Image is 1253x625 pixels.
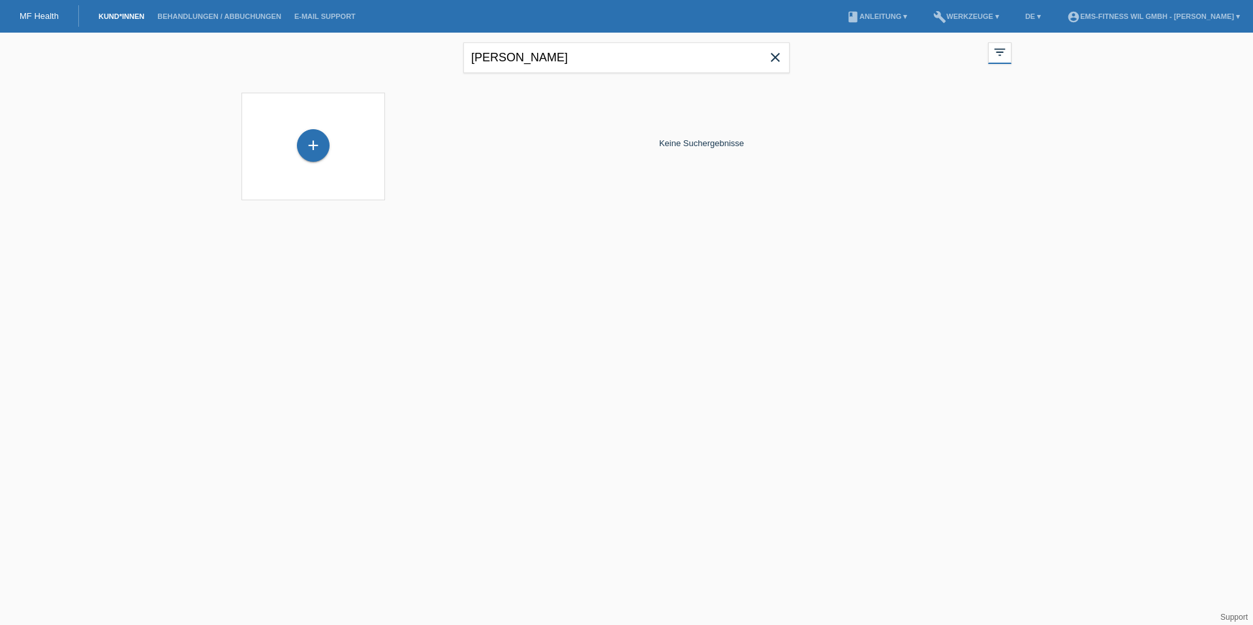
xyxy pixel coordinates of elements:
[298,134,329,157] div: Kund*in hinzufügen
[846,10,859,23] i: book
[288,12,362,20] a: E-Mail Support
[1220,613,1248,622] a: Support
[1060,12,1246,20] a: account_circleEMS-Fitness Wil GmbH - [PERSON_NAME] ▾
[20,11,59,21] a: MF Health
[993,45,1007,59] i: filter_list
[392,86,1012,200] div: Keine Suchergebnisse
[463,42,790,73] input: Suche...
[933,10,946,23] i: build
[927,12,1006,20] a: buildWerkzeuge ▾
[840,12,914,20] a: bookAnleitung ▾
[1019,12,1047,20] a: DE ▾
[151,12,288,20] a: Behandlungen / Abbuchungen
[1067,10,1080,23] i: account_circle
[767,50,783,65] i: close
[92,12,151,20] a: Kund*innen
